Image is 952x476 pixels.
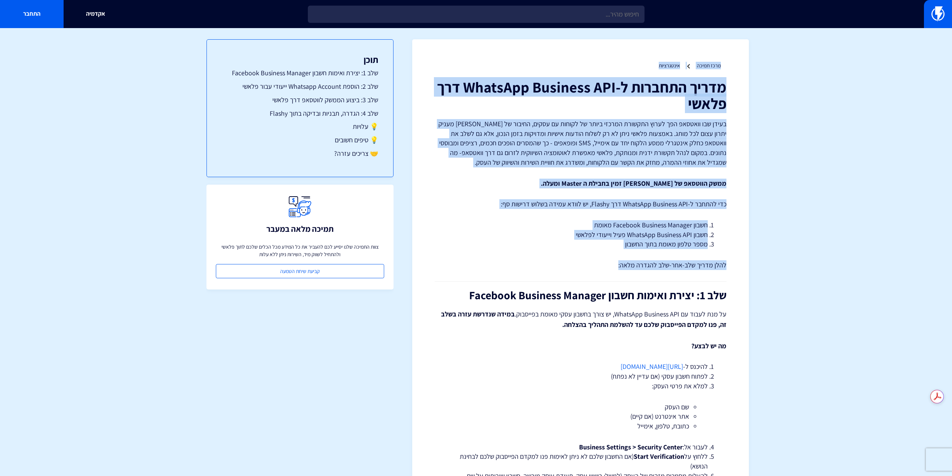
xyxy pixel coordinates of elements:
[453,452,708,471] li: ללחוץ על (אם החשבון שלכם לא ניתן לאימות פנו למקדם הפייסבוק שלכם לבחינת הנושא)
[435,309,726,330] p: על מנת לעבוד עם WhatsApp Business API, יש צורך בחשבון עסקי מאומת בפייסבוק.
[222,149,378,158] a: 🤝 צריכים עזרה?
[435,199,726,209] p: כדי להתחבר ל-WhatsApp Business API דרך Flashy, יש לוודא עמידה בשלוש דרישות סף:
[435,260,726,270] p: להלן מדריך שלב-אחר-שלב להגדרה מלאה:
[453,239,708,249] li: מספר טלפון מאומת בתוך החשבון
[435,289,726,301] h2: שלב 1: יצירת ואימות חשבון Facebook Business Manager
[579,443,683,451] strong: Business Settings > Security Center
[216,264,384,278] a: קביעת שיחת הטמעה
[216,243,384,258] p: צוות התמיכה שלנו יסייע לכם להעביר את כל המידע מכל הכלים שלכם לתוך פלאשי ולהתחיל לשווק מיד, השירות...
[634,452,684,461] strong: Start Verification
[266,224,334,233] h3: תמיכה מלאה במעבר
[222,68,378,78] a: שלב 1: יצירת ואימות חשבון Facebook Business Manager
[472,421,689,431] li: כתובת, טלפון, אימייל
[453,230,708,240] li: חשבון WhatsApp Business API פעיל וייעודי לפלאשי
[222,95,378,105] a: שלב 3: ביצוע הממשק לווטסאפ דרך פלאשי
[453,442,708,452] li: לעבור אל:
[697,62,721,69] a: מרכז תמיכה
[453,372,708,381] li: לפתוח חשבון עסקי (אם עדיין לא נפתח)
[435,79,726,112] h1: מדריך התחברות ל-WhatsApp Business API דרך פלאשי
[621,362,683,371] a: [URL][DOMAIN_NAME]
[441,310,726,329] strong: במידה שנדרשת עזרה בשלב זה, פנו למקדם הפייסבוק שלכם עד להשלמת התהליך בהצלחה.
[453,381,708,431] li: למלא את פרטי העסק:
[222,109,378,118] a: שלב 4: הגדרה, תבניות ובדיקה בתוך Flashy
[453,362,708,372] li: להיכנס ל-
[222,135,378,145] a: 💡 טיפים חשובים
[222,82,378,91] a: שלב 2: הוספת Whatsapp Account ייעודי עבור פלאשי
[453,220,708,230] li: חשבון Facebook Business Manager מאומת
[308,6,645,23] input: חיפוש מהיר...
[472,402,689,412] li: שם העסק
[222,55,378,64] h3: תוכן
[691,342,726,350] strong: מה יש לבצע?
[435,119,726,167] p: בעידן שבו וואטסאפ הפך לערוץ התקשורת המרכזי ביותר של לקוחות עם עסקים, החיבור של [PERSON_NAME] מעני...
[472,412,689,421] li: אתר אינטרנט (אם קיים)
[541,179,726,188] strong: ממשק הווטסאפ של [PERSON_NAME] זמין בחבילת ה Master ומעלה.
[222,122,378,131] a: 💡 עלויות
[659,62,680,69] a: אינטגרציות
